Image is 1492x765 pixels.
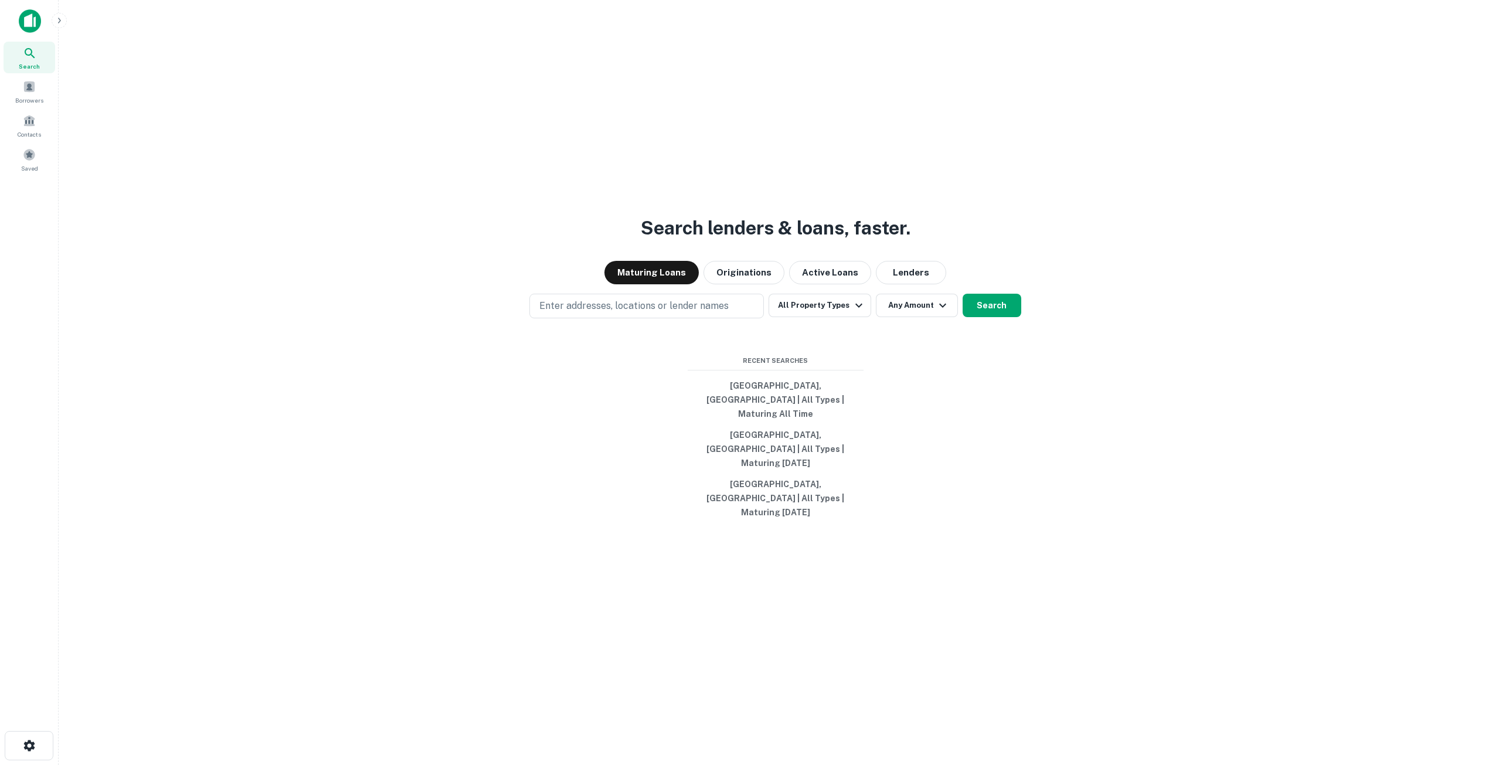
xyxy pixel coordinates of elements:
button: Maturing Loans [604,261,699,284]
a: Search [4,42,55,73]
span: Search [19,62,40,71]
button: Lenders [876,261,946,284]
span: Saved [21,164,38,173]
button: Active Loans [789,261,871,284]
button: [GEOGRAPHIC_DATA], [GEOGRAPHIC_DATA] | All Types | Maturing [DATE] [688,424,864,474]
a: Saved [4,144,55,175]
span: Borrowers [15,96,43,105]
button: [GEOGRAPHIC_DATA], [GEOGRAPHIC_DATA] | All Types | Maturing All Time [688,375,864,424]
a: Borrowers [4,76,55,107]
span: Contacts [18,130,41,139]
button: All Property Types [769,294,871,317]
span: Recent Searches [688,356,864,366]
a: Contacts [4,110,55,141]
button: [GEOGRAPHIC_DATA], [GEOGRAPHIC_DATA] | All Types | Maturing [DATE] [688,474,864,523]
button: Any Amount [876,294,958,317]
img: capitalize-icon.png [19,9,41,33]
button: Enter addresses, locations or lender names [529,294,764,318]
button: Search [963,294,1021,317]
h3: Search lenders & loans, faster. [641,214,910,242]
p: Enter addresses, locations or lender names [539,299,729,313]
button: Originations [703,261,784,284]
